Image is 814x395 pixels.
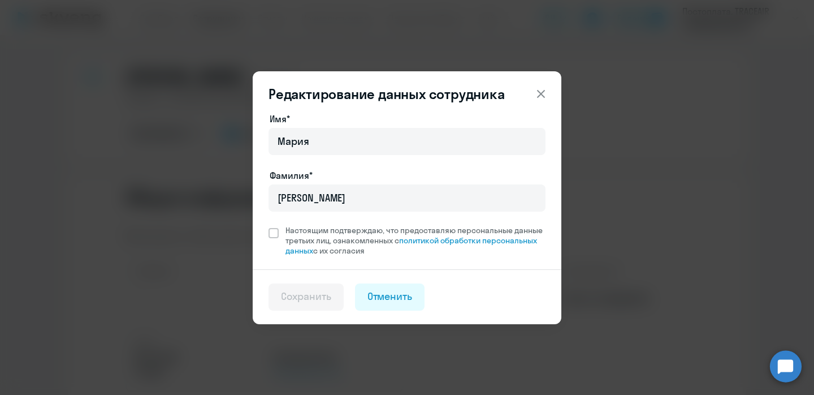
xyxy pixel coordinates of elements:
[355,284,425,311] button: Отменить
[281,289,331,304] div: Сохранить
[269,284,344,311] button: Сохранить
[285,225,545,256] span: Настоящим подтверждаю, что предоставляю персональные данные третьих лиц, ознакомленных с с их сог...
[270,169,313,182] label: Фамилия*
[285,235,537,256] a: политикой обработки персональных данных
[253,85,561,103] header: Редактирование данных сотрудника
[367,289,413,304] div: Отменить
